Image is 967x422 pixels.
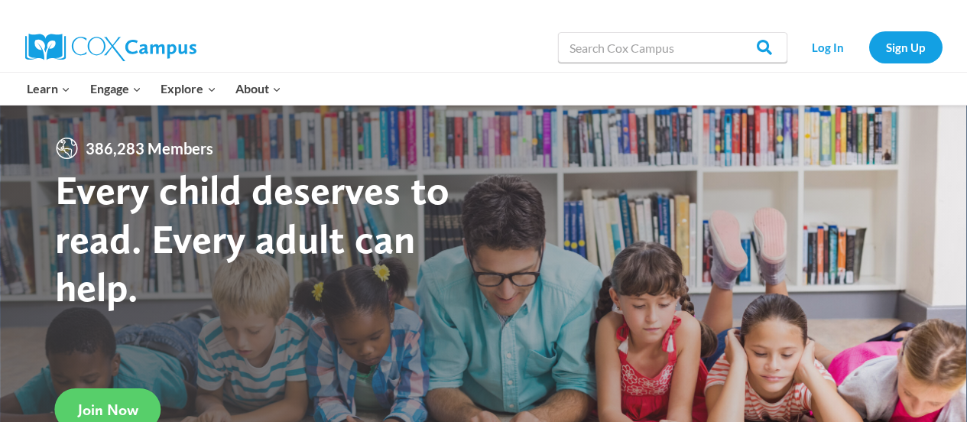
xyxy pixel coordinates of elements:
[235,79,281,99] span: About
[558,32,787,63] input: Search Cox Campus
[161,79,216,99] span: Explore
[27,79,70,99] span: Learn
[80,136,219,161] span: 386,283 Members
[25,34,196,61] img: Cox Campus
[18,73,291,105] nav: Primary Navigation
[90,79,141,99] span: Engage
[795,31,862,63] a: Log In
[78,401,138,419] span: Join Now
[795,31,943,63] nav: Secondary Navigation
[55,165,449,311] strong: Every child deserves to read. Every adult can help.
[869,31,943,63] a: Sign Up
